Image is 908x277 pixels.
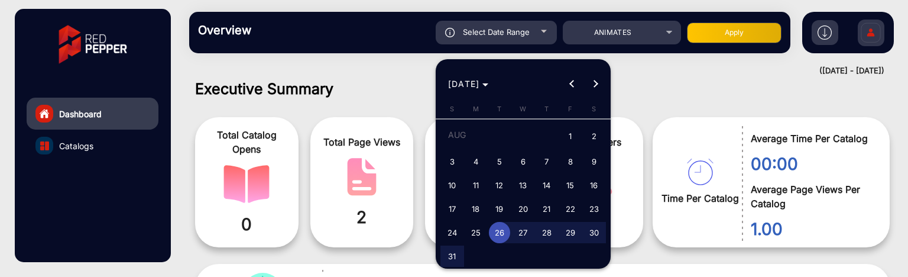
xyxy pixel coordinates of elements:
button: August 21, 2025 [535,197,559,221]
span: 12 [489,175,510,196]
button: August 13, 2025 [511,173,535,197]
span: 11 [465,175,487,196]
span: 9 [583,151,605,172]
span: 3 [442,151,463,172]
span: 27 [513,222,534,243]
button: August 29, 2025 [559,221,582,244]
span: 20 [513,198,534,220]
button: August 31, 2025 [440,244,464,268]
button: August 24, 2025 [440,221,464,244]
button: Choose month and year [443,73,494,95]
button: August 5, 2025 [488,150,511,173]
span: 10 [442,175,463,196]
span: 13 [513,175,534,196]
button: August 8, 2025 [559,150,582,173]
span: 30 [583,222,605,243]
span: 31 [442,246,463,267]
button: August 30, 2025 [582,221,606,244]
span: 25 [465,222,487,243]
button: August 14, 2025 [535,173,559,197]
button: August 6, 2025 [511,150,535,173]
span: 21 [536,198,557,220]
button: August 1, 2025 [559,123,582,150]
span: 24 [442,222,463,243]
button: August 3, 2025 [440,150,464,173]
button: August 4, 2025 [464,150,488,173]
span: 8 [560,151,581,172]
button: August 2, 2025 [582,123,606,150]
span: T [544,105,549,113]
button: Previous month [560,72,583,96]
button: August 9, 2025 [582,150,606,173]
button: August 18, 2025 [464,197,488,221]
button: August 27, 2025 [511,221,535,244]
button: August 28, 2025 [535,221,559,244]
button: August 20, 2025 [511,197,535,221]
span: W [520,105,526,113]
span: 29 [560,222,581,243]
span: 19 [489,198,510,220]
span: 2 [583,125,605,149]
span: 1 [560,125,581,149]
td: AUG [440,123,559,150]
span: 14 [536,175,557,196]
button: August 23, 2025 [582,197,606,221]
button: August 10, 2025 [440,173,464,197]
button: August 16, 2025 [582,173,606,197]
button: August 26, 2025 [488,221,511,244]
span: 15 [560,175,581,196]
span: 28 [536,222,557,243]
button: August 25, 2025 [464,221,488,244]
button: August 19, 2025 [488,197,511,221]
button: August 11, 2025 [464,173,488,197]
button: Next month [583,72,607,96]
button: August 12, 2025 [488,173,511,197]
span: 17 [442,198,463,220]
span: 23 [583,198,605,220]
span: F [568,105,572,113]
span: 16 [583,175,605,196]
span: 4 [465,151,487,172]
span: 6 [513,151,534,172]
button: August 7, 2025 [535,150,559,173]
span: S [592,105,596,113]
span: S [450,105,454,113]
span: 5 [489,151,510,172]
span: [DATE] [448,79,480,89]
span: 26 [489,222,510,243]
span: M [473,105,479,113]
span: T [497,105,501,113]
span: 18 [465,198,487,220]
button: August 17, 2025 [440,197,464,221]
button: August 15, 2025 [559,173,582,197]
span: 22 [560,198,581,220]
button: August 22, 2025 [559,197,582,221]
span: 7 [536,151,557,172]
